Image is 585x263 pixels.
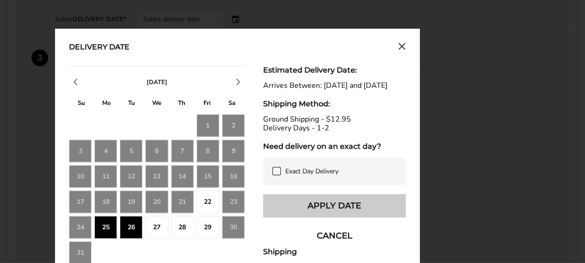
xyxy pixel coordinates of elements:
div: S [220,97,245,111]
div: Estimated Delivery Date: [263,66,406,74]
button: Apply Date [263,194,406,217]
div: Delivery Date [69,43,129,53]
span: Exact Day Delivery [285,167,339,176]
button: CANCEL [263,224,406,247]
div: S [69,97,94,111]
div: F [194,97,219,111]
div: Arrives Between: [DATE] and [DATE] [263,81,406,90]
div: Need delivery on an exact day? [263,142,406,151]
span: [DATE] [147,78,167,86]
div: M [94,97,119,111]
div: T [169,97,194,111]
div: W [144,97,169,111]
div: Shipping Method: [263,99,406,108]
button: [DATE] [143,78,171,86]
div: T [119,97,144,111]
div: Ground Shipping - $12.95 Delivery Days - 1-2 [263,115,406,133]
button: Close calendar [398,43,406,53]
div: Shipping [263,247,406,256]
